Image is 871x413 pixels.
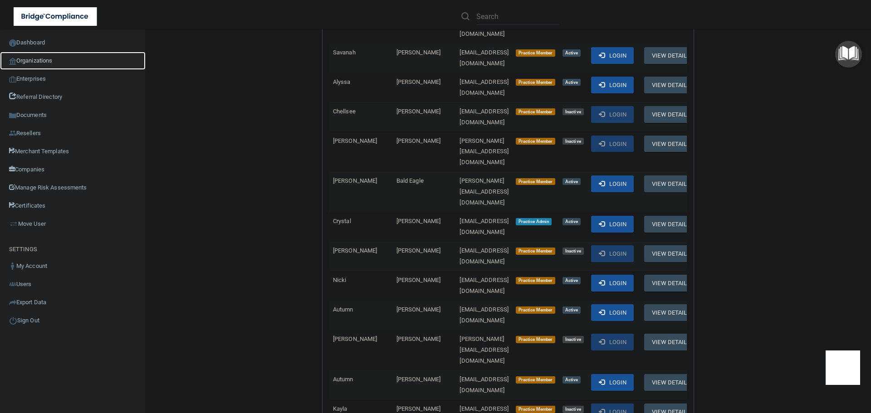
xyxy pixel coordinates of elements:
[396,218,440,224] span: [PERSON_NAME]
[9,299,16,306] img: icon-export.b9366987.png
[516,336,555,343] span: Practice Member
[516,79,555,86] span: Practice Member
[591,77,634,93] button: Login
[644,136,698,152] button: View Details
[9,219,18,228] img: briefcase.64adab9b.png
[644,216,698,233] button: View Details
[591,334,634,350] button: Login
[460,218,509,235] span: [EMAIL_ADDRESS][DOMAIN_NAME]
[460,78,509,96] span: [EMAIL_ADDRESS][DOMAIN_NAME]
[563,218,581,225] span: Active
[563,108,584,116] span: Inactive
[460,277,509,294] span: [EMAIL_ADDRESS][DOMAIN_NAME]
[476,8,559,25] input: Search
[516,108,555,116] span: Practice Member
[644,106,698,123] button: View Details
[396,137,440,144] span: [PERSON_NAME]
[333,218,351,224] span: Crystal
[333,306,353,313] span: Autumn
[460,9,509,37] span: [PERSON_NAME][EMAIL_ADDRESS][DOMAIN_NAME]
[9,39,16,47] img: ic_dashboard_dark.d01f4a41.png
[591,275,634,292] button: Login
[644,175,698,192] button: View Details
[563,138,584,145] span: Inactive
[516,406,555,413] span: Practice Member
[644,334,698,350] button: View Details
[644,245,698,262] button: View Details
[460,177,509,206] span: [PERSON_NAME][EMAIL_ADDRESS][DOMAIN_NAME]
[563,406,584,413] span: Inactive
[591,106,634,123] button: Login
[563,277,581,284] span: Active
[396,306,440,313] span: [PERSON_NAME]
[333,376,353,383] span: Autumn
[9,262,16,270] img: ic_user_dark.df1a06c3.png
[591,216,634,233] button: Login
[563,376,581,384] span: Active
[591,374,634,391] button: Login
[14,7,97,26] img: bridge_compliance_login_screen.278c3ca4.svg
[516,49,555,57] span: Practice Member
[9,130,16,137] img: ic_reseller.de258add.png
[460,335,509,364] span: [PERSON_NAME][EMAIL_ADDRESS][DOMAIN_NAME]
[835,41,862,68] button: Open Resource Center
[333,247,377,254] span: [PERSON_NAME]
[826,350,860,385] iframe: Drift Widget Chat Controller
[460,306,509,324] span: [EMAIL_ADDRESS][DOMAIN_NAME]
[333,137,377,144] span: [PERSON_NAME]
[591,175,634,192] button: Login
[563,178,581,185] span: Active
[9,244,37,255] label: SETTINGS
[396,78,440,85] span: [PERSON_NAME]
[460,49,509,67] span: [EMAIL_ADDRESS][DOMAIN_NAME]
[396,49,440,56] span: [PERSON_NAME]
[516,277,555,284] span: Practice Member
[9,316,17,325] img: ic_power_dark.7ecde6b1.png
[396,247,440,254] span: [PERSON_NAME]
[460,108,509,126] span: [EMAIL_ADDRESS][DOMAIN_NAME]
[396,335,440,342] span: [PERSON_NAME]
[644,304,698,321] button: View Details
[460,247,509,265] span: [EMAIL_ADDRESS][DOMAIN_NAME]
[460,376,509,394] span: [EMAIL_ADDRESS][DOMAIN_NAME]
[333,108,356,115] span: Chellsee
[9,281,16,288] img: icon-users.e205127d.png
[644,77,698,93] button: View Details
[460,137,509,166] span: [PERSON_NAME][EMAIL_ADDRESS][DOMAIN_NAME]
[333,78,351,85] span: Alyssa
[591,136,634,152] button: Login
[563,79,581,86] span: Active
[333,405,347,412] span: Kayla
[396,277,440,283] span: [PERSON_NAME]
[591,245,634,262] button: Login
[461,12,470,20] img: ic-search.3b580494.png
[396,108,440,115] span: [PERSON_NAME]
[333,177,377,184] span: [PERSON_NAME]
[9,112,16,119] img: icon-documents.8dae5593.png
[396,405,440,412] span: [PERSON_NAME]
[516,218,552,225] span: Practice Admin
[516,376,555,384] span: Practice Member
[563,336,584,343] span: Inactive
[333,49,356,56] span: Savanah
[333,335,377,342] span: [PERSON_NAME]
[644,374,698,391] button: View Details
[9,58,16,65] img: organization-icon.f8decf85.png
[644,47,698,64] button: View Details
[516,306,555,314] span: Practice Member
[396,376,440,383] span: [PERSON_NAME]
[591,304,634,321] button: Login
[563,248,584,255] span: Inactive
[333,277,347,283] span: Nicki
[9,76,16,83] img: enterprise.0d942306.png
[396,177,424,184] span: Bald Eagle
[591,47,634,64] button: Login
[516,248,555,255] span: Practice Member
[563,49,581,57] span: Active
[563,306,581,314] span: Active
[516,178,555,185] span: Practice Member
[644,275,698,292] button: View Details
[516,138,555,145] span: Practice Member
